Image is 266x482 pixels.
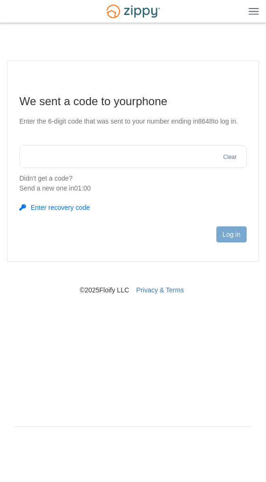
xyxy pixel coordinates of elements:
[249,8,259,15] img: Mobile Dropdown Menu
[19,183,247,193] div: Send a new one in 01:00
[19,174,247,193] p: Didn't get a code?
[19,203,90,212] button: Enter recovery code
[216,226,247,242] button: Log in
[19,116,247,126] p: Enter the 6-digit code that was sent to your number ending in 8648 to log in.
[220,153,240,162] button: Clear
[136,286,184,294] a: Privacy & Terms
[19,94,247,109] h1: We sent a code to your phone
[14,262,252,295] nav: © 2025 Floify LLC
[101,0,166,23] img: Logo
